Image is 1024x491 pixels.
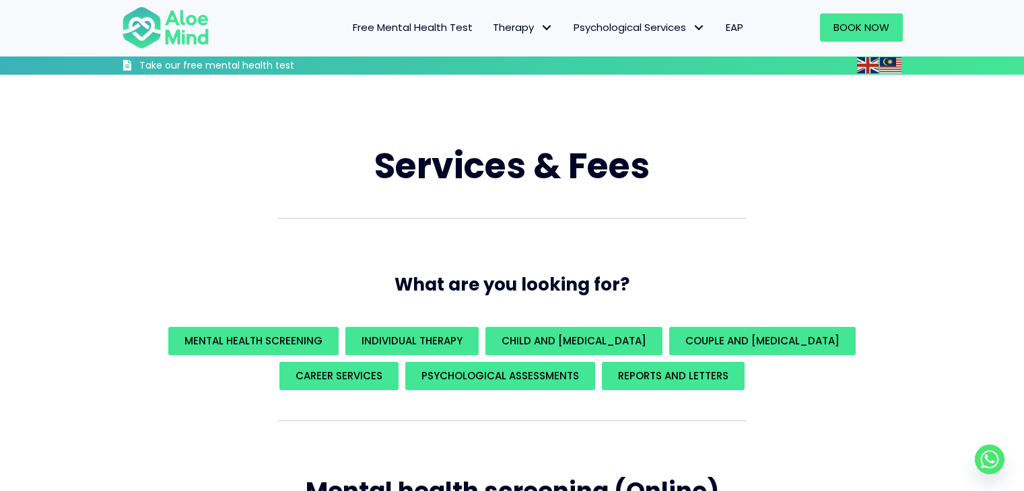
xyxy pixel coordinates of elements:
a: English [857,57,880,73]
span: Child and [MEDICAL_DATA] [502,334,646,348]
span: Mental Health Screening [184,334,322,348]
a: Whatsapp [975,445,1004,474]
span: What are you looking for? [395,272,629,297]
span: Psychological Services: submenu [689,18,709,38]
span: Therapy [493,20,553,34]
a: Psychological ServicesPsychological Services: submenu [564,13,716,42]
img: Aloe mind Logo [122,5,209,50]
span: Book Now [833,20,889,34]
span: Career Services [296,369,382,383]
span: Couple and [MEDICAL_DATA] [685,334,840,348]
nav: Menu [227,13,753,42]
a: Book Now [820,13,903,42]
a: TherapyTherapy: submenu [483,13,564,42]
span: EAP [726,20,743,34]
a: EAP [716,13,753,42]
span: REPORTS AND LETTERS [618,369,728,383]
a: Free Mental Health Test [343,13,483,42]
a: Mental Health Screening [168,327,339,355]
span: Therapy: submenu [537,18,557,38]
a: Individual Therapy [345,327,479,355]
img: en [857,57,879,73]
a: Take our free mental health test [122,59,366,75]
h3: Take our free mental health test [139,59,366,73]
span: Psychological Services [574,20,706,34]
span: Psychological assessments [421,369,579,383]
span: Services & Fees [374,141,650,190]
a: Child and [MEDICAL_DATA] [485,327,662,355]
a: REPORTS AND LETTERS [602,362,745,390]
span: Free Mental Health Test [353,20,473,34]
a: Psychological assessments [405,362,595,390]
a: Career Services [279,362,399,390]
span: Individual Therapy [362,334,463,348]
a: Malay [880,57,903,73]
img: ms [880,57,901,73]
a: Couple and [MEDICAL_DATA] [669,327,856,355]
div: What are you looking for? [122,324,903,393]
